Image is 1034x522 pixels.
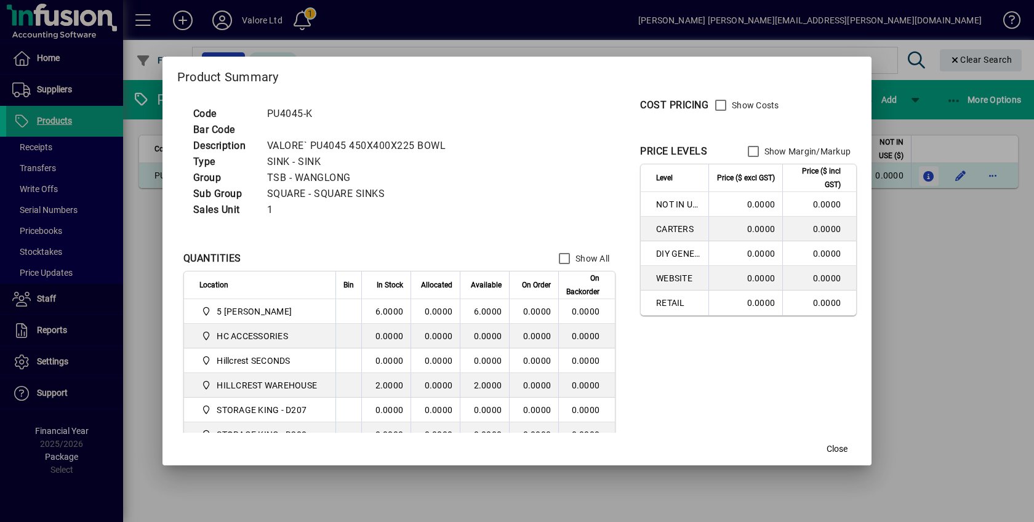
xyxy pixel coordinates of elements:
[523,331,551,341] span: 0.0000
[817,438,857,460] button: Close
[523,380,551,390] span: 0.0000
[187,122,261,138] td: Bar Code
[460,373,509,398] td: 2.0000
[656,247,701,260] span: DIY GENERAL
[183,251,241,266] div: QUANTITIES
[199,329,322,343] span: HC ACCESSORIES
[261,106,461,122] td: PU4045-K
[558,348,615,373] td: 0.0000
[782,266,856,291] td: 0.0000
[460,398,509,422] td: 0.0000
[522,278,551,292] span: On Order
[656,272,701,284] span: WEBSITE
[523,356,551,366] span: 0.0000
[217,355,290,367] span: Hillcrest SECONDS
[199,278,228,292] span: Location
[523,430,551,440] span: 0.0000
[361,422,411,447] td: 0.0000
[361,324,411,348] td: 0.0000
[782,217,856,241] td: 0.0000
[411,348,460,373] td: 0.0000
[656,171,673,185] span: Level
[782,192,856,217] td: 0.0000
[656,297,701,309] span: RETAIL
[827,443,848,456] span: Close
[187,170,261,186] td: Group
[558,299,615,324] td: 0.0000
[217,330,288,342] span: HC ACCESSORIES
[523,405,551,415] span: 0.0000
[187,106,261,122] td: Code
[162,57,872,92] h2: Product Summary
[729,99,779,111] label: Show Costs
[199,403,322,417] span: STORAGE KING - D207
[261,202,461,218] td: 1
[261,138,461,154] td: VALORE` PU4045 450X400X225 BOWL
[782,291,856,315] td: 0.0000
[558,324,615,348] td: 0.0000
[558,422,615,447] td: 0.0000
[640,144,707,159] div: PRICE LEVELS
[187,154,261,170] td: Type
[199,353,322,368] span: Hillcrest SECONDS
[411,398,460,422] td: 0.0000
[708,266,782,291] td: 0.0000
[187,202,261,218] td: Sales Unit
[199,378,322,393] span: HILLCREST WAREHOUSE
[187,138,261,154] td: Description
[640,98,708,113] div: COST PRICING
[261,170,461,186] td: TSB - WANGLONG
[217,379,317,391] span: HILLCREST WAREHOUSE
[782,241,856,266] td: 0.0000
[361,348,411,373] td: 0.0000
[558,398,615,422] td: 0.0000
[199,427,322,442] span: STORAGE KING - D208
[377,278,403,292] span: In Stock
[217,428,307,441] span: STORAGE KING - D208
[421,278,452,292] span: Allocated
[573,252,609,265] label: Show All
[708,291,782,315] td: 0.0000
[361,299,411,324] td: 6.0000
[343,278,354,292] span: Bin
[261,186,461,202] td: SQUARE - SQUARE SINKS
[460,422,509,447] td: 0.0000
[708,192,782,217] td: 0.0000
[411,422,460,447] td: 0.0000
[261,154,461,170] td: SINK - SINK
[361,398,411,422] td: 0.0000
[411,299,460,324] td: 0.0000
[558,373,615,398] td: 0.0000
[523,307,551,316] span: 0.0000
[199,304,322,319] span: 5 Colombo Hamilton
[566,271,599,299] span: On Backorder
[187,186,261,202] td: Sub Group
[708,217,782,241] td: 0.0000
[460,324,509,348] td: 0.0000
[361,373,411,398] td: 2.0000
[656,223,701,235] span: CARTERS
[656,198,701,211] span: NOT IN USE
[411,324,460,348] td: 0.0000
[790,164,841,191] span: Price ($ incl GST)
[411,373,460,398] td: 0.0000
[217,305,292,318] span: 5 [PERSON_NAME]
[717,171,775,185] span: Price ($ excl GST)
[460,348,509,373] td: 0.0000
[471,278,502,292] span: Available
[762,145,851,158] label: Show Margin/Markup
[708,241,782,266] td: 0.0000
[217,404,307,416] span: STORAGE KING - D207
[460,299,509,324] td: 6.0000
